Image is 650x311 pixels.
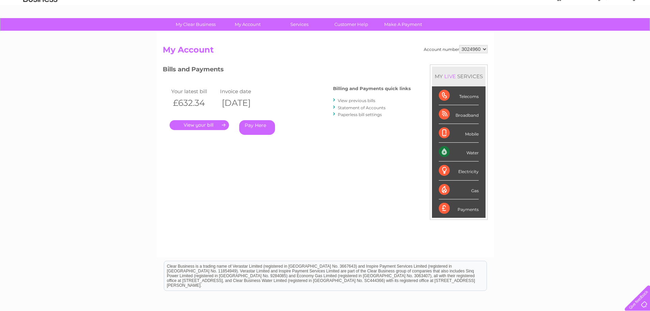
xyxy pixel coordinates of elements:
div: Gas [439,181,479,199]
th: [DATE] [218,96,268,110]
th: £632.34 [170,96,219,110]
a: Energy [547,29,562,34]
div: Payments [439,199,479,218]
a: Telecoms [566,29,587,34]
img: logo.png [23,18,58,39]
a: Blog [591,29,601,34]
a: Pay Here [239,120,275,135]
a: Customer Help [323,18,379,31]
a: View previous bills [338,98,375,103]
td: Invoice date [218,87,268,96]
h2: My Account [163,45,488,58]
div: LIVE [443,73,457,80]
a: Services [271,18,328,31]
div: Water [439,143,479,161]
h4: Billing and Payments quick links [333,86,411,91]
div: Clear Business is a trading name of Verastar Limited (registered in [GEOGRAPHIC_DATA] No. 3667643... [164,4,487,33]
div: Electricity [439,161,479,180]
div: Telecoms [439,86,479,105]
div: Mobile [439,124,479,143]
h3: Bills and Payments [163,65,411,76]
a: Log out [627,29,644,34]
div: Account number [424,45,488,53]
a: My Account [219,18,276,31]
a: 0333 014 3131 [521,3,568,12]
div: Broadband [439,105,479,124]
a: Statement of Accounts [338,105,386,110]
td: Your latest bill [170,87,219,96]
a: Make A Payment [375,18,431,31]
a: Contact [605,29,621,34]
a: My Clear Business [168,18,224,31]
div: MY SERVICES [432,67,486,86]
a: . [170,120,229,130]
a: Paperless bill settings [338,112,382,117]
a: Water [530,29,543,34]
